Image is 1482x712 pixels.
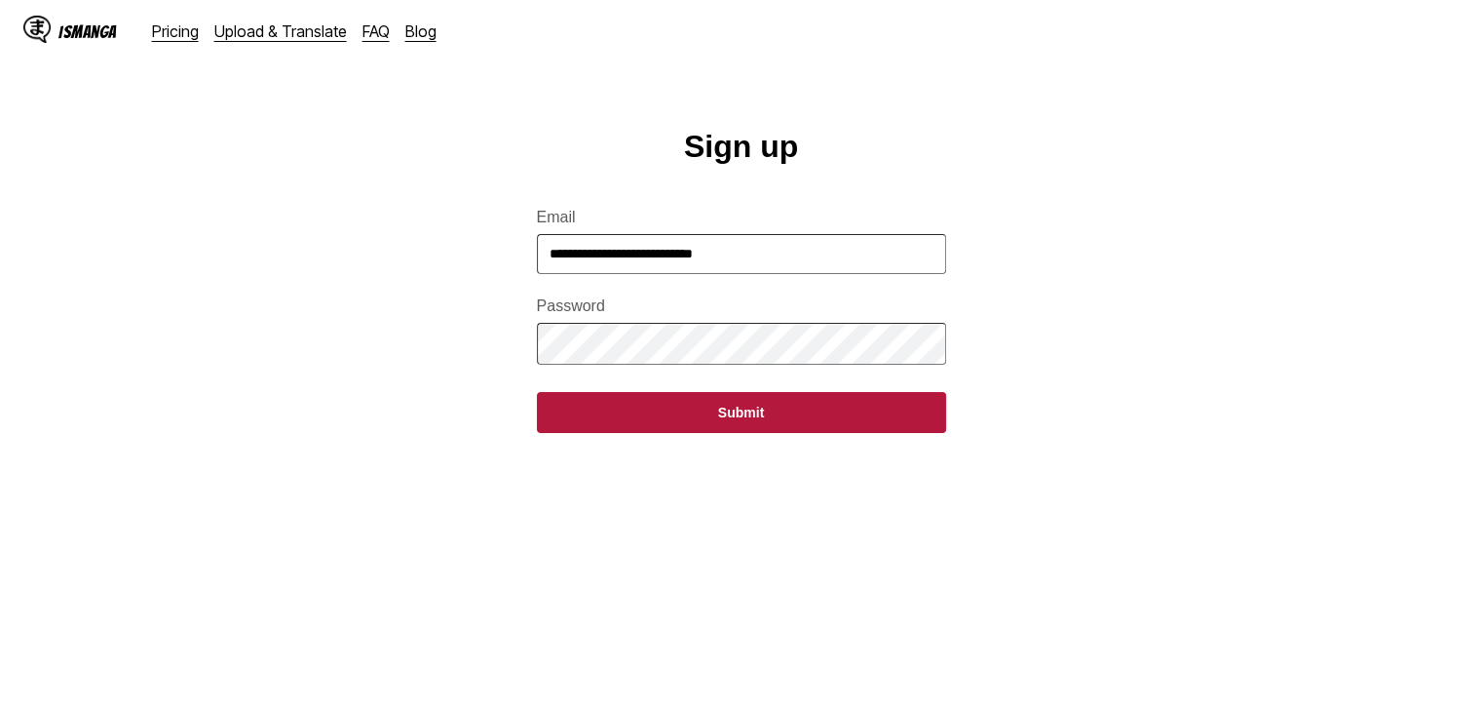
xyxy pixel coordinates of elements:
[214,21,347,41] a: Upload & Translate
[537,392,946,433] button: Submit
[58,22,117,41] div: IsManga
[537,209,946,226] label: Email
[405,21,437,41] a: Blog
[537,297,946,315] label: Password
[152,21,199,41] a: Pricing
[23,16,152,47] a: IsManga LogoIsManga
[684,129,798,165] h1: Sign up
[23,16,51,43] img: IsManga Logo
[362,21,390,41] a: FAQ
